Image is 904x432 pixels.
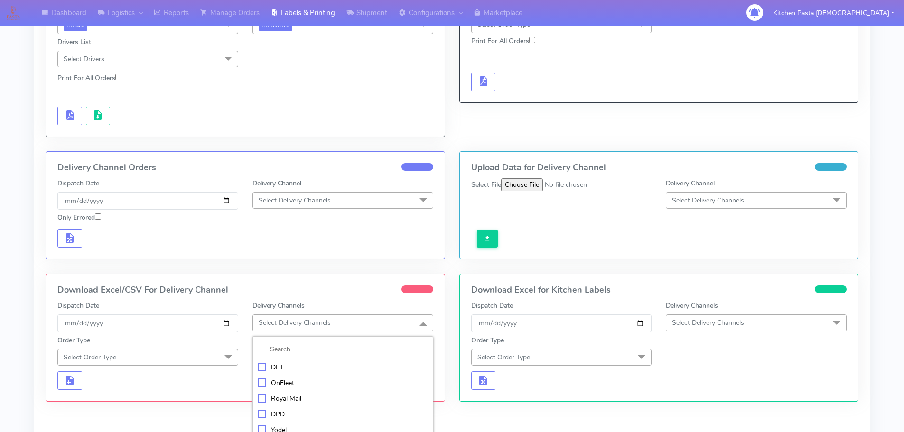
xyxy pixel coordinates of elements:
[252,178,301,188] label: Delivery Channel
[64,353,116,362] span: Select Order Type
[477,353,530,362] span: Select Order Type
[672,196,744,205] span: Select Delivery Channels
[57,335,90,345] label: Order Type
[252,301,305,311] label: Delivery Channels
[57,212,101,222] label: Only Errored
[95,213,101,220] input: Only Errored
[672,318,744,327] span: Select Delivery Channels
[258,409,428,419] div: DPD
[471,301,513,311] label: Dispatch Date
[259,318,331,327] span: Select Delivery Channels
[529,37,535,43] input: Print For All Orders
[666,178,715,188] label: Delivery Channel
[259,196,331,205] span: Select Delivery Channels
[57,285,433,295] h4: Download Excel/CSV For Delivery Channel
[57,73,121,83] label: Print For All Orders
[57,178,99,188] label: Dispatch Date
[258,344,428,354] input: multiselect-search
[57,37,91,47] label: Drivers List
[258,378,428,388] div: OnFleet
[471,285,847,295] h4: Download Excel for Kitchen Labels
[471,180,501,190] label: Select File
[64,55,104,64] span: Select Drivers
[471,36,535,46] label: Print For All Orders
[766,3,901,23] button: Kitchen Pasta [DEMOGRAPHIC_DATA]
[57,163,433,173] h4: Delivery Channel Orders
[115,74,121,80] input: Print For All Orders
[666,301,718,311] label: Delivery Channels
[258,394,428,404] div: Royal Mail
[258,362,428,372] div: DHL
[471,163,847,173] h4: Upload Data for Delivery Channel
[471,335,504,345] label: Order Type
[57,301,99,311] label: Dispatch Date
